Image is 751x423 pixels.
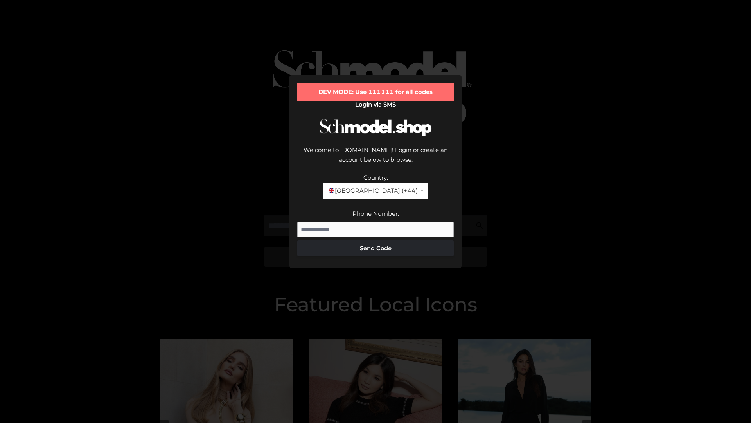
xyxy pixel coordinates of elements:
label: Country: [363,174,388,181]
img: Schmodel Logo [317,112,434,143]
button: Send Code [297,240,454,256]
div: DEV MODE: Use 111111 for all codes [297,83,454,101]
span: [GEOGRAPHIC_DATA] (+44) [328,186,417,196]
div: Welcome to [DOMAIN_NAME]! Login or create an account below to browse. [297,145,454,173]
label: Phone Number: [352,210,399,217]
img: 🇬🇧 [329,188,334,193]
h2: Login via SMS [297,101,454,108]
